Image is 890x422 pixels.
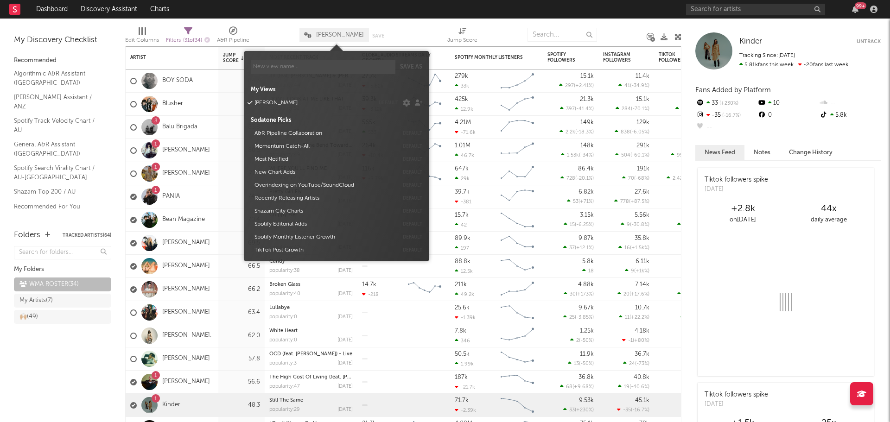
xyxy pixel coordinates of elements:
span: Fans Added by Platform [695,87,771,94]
span: 16 [624,246,630,251]
span: 838 [621,130,630,135]
div: 3.15k [580,212,594,218]
span: 13 [574,361,579,366]
svg: Chart title [496,139,538,162]
div: ( ) [618,384,649,390]
a: Algorithmic A&R Assistant ([GEOGRAPHIC_DATA]) [14,69,102,88]
span: 11 [625,315,629,320]
a: Bean Magazine [162,216,205,224]
div: TikTok Followers [659,52,691,63]
a: BOY SODA [162,77,193,85]
button: default [403,170,422,175]
div: 39.7k [455,189,470,195]
div: 80.5 [223,145,260,156]
div: ( ) [560,175,594,181]
div: My Folders [14,264,111,275]
a: [PERSON_NAME] [162,378,210,386]
span: -50 % [580,361,592,366]
div: Spotify Followers [547,52,580,63]
div: 7.14k [635,282,649,288]
div: 187k [455,374,468,380]
svg: Chart title [496,208,538,232]
div: popularity: 0 [269,338,297,343]
div: 36.8k [578,374,594,380]
svg: Chart title [496,371,538,394]
span: 1.53k [567,153,579,158]
a: [PERSON_NAME] [162,355,210,363]
a: Kinder [739,37,762,46]
span: -20 fans last week [739,62,848,68]
button: Notes [744,145,780,160]
div: [DATE] [337,361,353,366]
div: Instagram Followers [603,52,636,63]
svg: Chart title [496,116,538,139]
span: -70.1 % [632,107,648,112]
svg: Chart title [496,93,538,116]
button: default [403,235,422,239]
div: 56.6 [223,377,260,388]
button: Overindexing on YouTube/SoundCloud [251,179,398,192]
div: 40.8k [634,374,649,380]
div: ( ) [560,106,594,112]
span: 24 [629,361,635,366]
div: OCD (feat. Chloe Dadd) - Live [269,352,353,357]
button: default [403,131,422,136]
div: ( ) [623,360,649,366]
a: [PERSON_NAME] [162,285,210,293]
div: ( ) [618,245,649,251]
span: 504 [621,153,630,158]
div: 4.88k [578,282,594,288]
button: Momentum Catch-All [251,140,398,153]
div: Jump Score [447,35,477,46]
div: My Views [251,86,422,94]
div: [DATE] [337,291,353,296]
button: Untrack [857,37,881,46]
div: ( ) [625,268,649,274]
span: 53 [573,199,578,204]
div: Broken Glass [269,282,353,287]
a: Shazam Top 200 / AU [14,187,102,197]
div: -35 [695,109,757,121]
div: 84.3 [223,76,260,87]
svg: Chart title [496,278,538,301]
div: +2.8k [700,203,786,214]
div: 42 [455,222,467,228]
svg: Chart title [496,301,538,324]
div: 149k [580,120,594,126]
span: 30 [570,292,576,297]
span: -3.85 % [576,315,592,320]
button: [PERSON_NAME] [251,96,374,109]
span: [PERSON_NAME] [316,32,364,38]
div: ( ) [561,152,594,158]
div: popularity: 0 [269,315,297,320]
div: 197 [455,245,469,251]
div: ( ) [617,291,649,297]
div: 66.5 [223,261,260,272]
div: 1.01M [455,143,470,149]
button: default [403,157,422,162]
span: +80 % [634,338,648,343]
svg: Chart title [496,255,538,278]
div: Tiktok followers spike [705,175,768,185]
button: 99+ [852,6,858,13]
div: 46.7k [455,152,474,158]
button: TikTok Post Growth [251,244,398,257]
a: White Heart [269,328,298,334]
span: +71 % [580,199,592,204]
span: +1k % [636,269,648,274]
svg: Chart title [496,324,538,347]
span: -20.1 % [577,176,592,181]
span: -34.9 % [631,83,648,88]
div: ( ) [618,82,649,88]
span: +1.5k % [631,246,648,251]
div: Lullabye [269,305,353,310]
div: -71.6k [455,129,476,135]
button: default [403,209,422,214]
svg: Chart title [496,232,538,255]
div: Edit Columns [125,35,159,46]
div: popularity: 3 [269,361,297,366]
span: 297 [565,83,574,88]
div: -- [695,121,757,133]
div: ( ) [559,129,594,135]
div: 29k [455,176,470,182]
